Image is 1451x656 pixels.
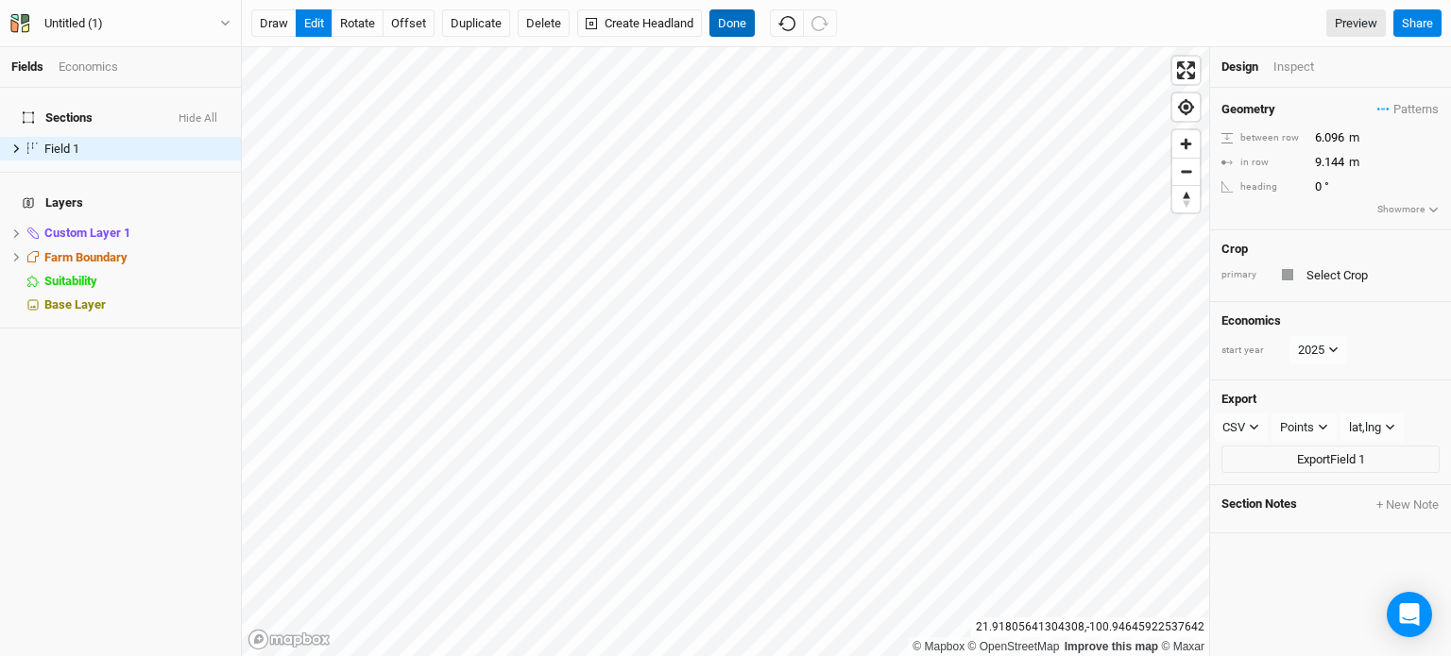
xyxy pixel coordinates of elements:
span: Patterns [1377,100,1439,119]
button: Done [709,9,755,38]
button: Undo (^z) [770,9,804,38]
button: CSV [1214,413,1268,442]
div: Farm Boundary [44,250,230,265]
div: in row [1221,156,1305,170]
a: OpenStreetMap [968,640,1060,653]
button: Points [1272,413,1337,442]
div: lat,lng [1349,418,1381,437]
div: heading [1221,180,1305,194]
div: Open Intercom Messenger [1387,592,1432,637]
a: Maxar [1161,640,1204,653]
div: Field 1 [44,142,230,157]
button: Create Headland [577,9,702,38]
button: Find my location [1172,93,1200,121]
div: Custom Layer 1 [44,226,230,241]
a: Fields [11,59,43,74]
div: Design [1221,59,1258,76]
span: Custom Layer 1 [44,226,130,240]
span: Farm Boundary [44,250,128,264]
button: Untitled (1) [9,13,231,34]
h4: Export [1221,392,1440,407]
a: Improve this map [1065,640,1158,653]
div: Economics [59,59,118,76]
button: Zoom out [1172,158,1200,185]
div: CSV [1222,418,1245,437]
div: primary [1221,268,1269,282]
div: Suitability [44,274,230,289]
button: Patterns [1376,99,1440,120]
span: Suitability [44,274,97,288]
button: Showmore [1376,201,1440,218]
div: Inspect [1273,59,1340,76]
div: Points [1280,418,1314,437]
button: draw [251,9,297,38]
button: Enter fullscreen [1172,57,1200,84]
h4: Economics [1221,313,1440,328]
button: Delete [518,9,570,38]
span: Zoom out [1172,159,1200,185]
button: lat,lng [1340,413,1404,442]
button: Zoom in [1172,130,1200,158]
h4: Crop [1221,242,1248,257]
h4: Geometry [1221,102,1275,117]
button: Reset bearing to north [1172,185,1200,212]
button: offset [383,9,435,38]
div: Base Layer [44,297,230,312]
span: Reset bearing to north [1172,186,1200,212]
a: Preview [1326,9,1386,38]
div: 21.91805641304308 , -100.94645922537642 [971,617,1209,637]
button: 2025 [1289,336,1347,364]
input: Select Crop [1301,263,1440,286]
canvas: Map [242,47,1209,656]
span: Sections [23,110,93,126]
button: Hide All [178,112,218,126]
button: Share [1393,9,1442,38]
span: Base Layer [44,297,106,311]
div: Untitled (1) [44,14,103,33]
button: + New Note [1375,496,1440,513]
a: Mapbox [913,640,964,653]
a: Mapbox logo [248,629,331,650]
button: edit [296,9,333,38]
button: rotate [332,9,384,38]
button: Duplicate [442,9,510,38]
h4: Layers [11,184,230,222]
button: Redo (^Z) [803,9,837,38]
button: ExportField 1 [1221,446,1440,474]
span: Section Notes [1221,496,1297,513]
div: start year [1221,344,1288,358]
div: between row [1221,131,1305,145]
span: Field 1 [44,142,79,156]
